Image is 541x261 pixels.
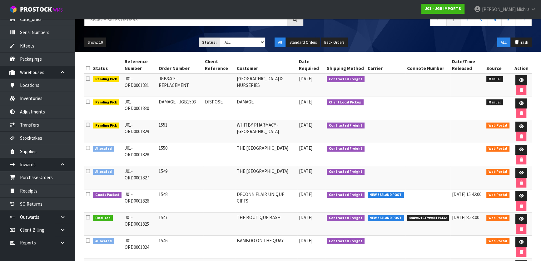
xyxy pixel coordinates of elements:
[327,215,365,221] span: Contracted Freight
[157,189,203,213] td: 1548
[488,13,502,26] a: 4
[327,238,365,244] span: Contracted Freight
[368,192,404,198] span: NEW ZEALAND POST
[286,38,320,48] button: Standard Orders
[515,13,532,26] a: →
[157,143,203,166] td: 1550
[235,57,298,73] th: Customer
[123,57,157,73] th: Reference Number
[157,120,203,143] td: 1551
[157,213,203,236] td: 1547
[275,38,285,48] button: All
[53,7,63,13] small: WMS
[157,57,203,73] th: Order Number
[299,76,312,82] span: [DATE]
[452,214,479,220] span: [DATE] 8:53:00
[93,238,114,244] span: Allocated
[84,13,287,26] input: Search sales orders
[157,73,203,97] td: JGB3403 - REPLACEMENT
[327,146,365,152] span: Contracted Freight
[235,189,298,213] td: DECONN FLAIR UNIQUE GIFTS
[421,4,464,14] a: J01 - JGB IMPORTS
[299,168,312,174] span: [DATE]
[93,192,122,198] span: Goods Packed
[327,76,365,83] span: Contracted Freight
[430,13,447,26] a: ←
[123,97,157,120] td: J01-ORD0001830
[157,97,203,120] td: DAMAGE - JGB1503
[123,236,157,259] td: J01-ORD0001824
[486,215,509,221] span: Web Portal
[9,5,17,13] img: cube-alt.png
[93,76,119,83] span: Pending Pick
[486,123,509,129] span: Web Portal
[93,169,114,175] span: Allocated
[321,38,348,48] button: Back Orders
[482,6,516,12] span: [PERSON_NAME]
[202,40,217,45] strong: Status:
[501,13,515,26] a: 5
[474,13,488,26] a: 3
[327,192,365,198] span: Contracted Freight
[366,57,406,73] th: Carrier
[157,236,203,259] td: 1546
[446,13,460,26] a: 1
[93,146,114,152] span: Allocated
[299,214,312,220] span: [DATE]
[486,76,503,83] span: Manual
[123,143,157,166] td: J01-ORD0001828
[297,57,325,73] th: Date Required
[20,5,52,13] span: ProStock
[325,57,366,73] th: Shipping Method
[368,215,404,221] span: NEW ZEALAND POST
[299,238,312,243] span: [DATE]
[235,120,298,143] td: WHITBY PHARMACY - [GEOGRAPHIC_DATA]
[407,215,449,221] span: 00894210379944179432
[299,145,312,151] span: [DATE]
[299,99,312,105] span: [DATE]
[235,213,298,236] td: THE BOUTIQUE BASH
[203,97,235,120] td: DISPOSE
[84,38,106,48] button: Show: 10
[299,122,312,128] span: [DATE]
[235,73,298,97] td: [GEOGRAPHIC_DATA] & NURSERIES
[123,73,157,97] td: J01-ORD0001831
[425,6,461,11] strong: J01 - JGB IMPORTS
[486,99,503,106] span: Manual
[327,123,365,129] span: Contracted Freight
[123,189,157,213] td: J01-ORD0001826
[511,57,532,73] th: Action
[517,6,529,12] span: Mishra
[405,57,450,73] th: Connote Number
[203,57,235,73] th: Client Reference
[485,57,511,73] th: Source
[92,57,123,73] th: Status
[486,192,509,198] span: Web Portal
[93,215,113,221] span: Finalised
[460,13,474,26] a: 2
[123,120,157,143] td: J01-ORD0001829
[511,38,532,48] button: Trash
[123,213,157,236] td: J01-ORD0001825
[235,143,298,166] td: THE [GEOGRAPHIC_DATA]
[486,238,509,244] span: Web Portal
[93,123,119,129] span: Pending Pick
[313,13,532,28] nav: Page navigation
[327,169,365,175] span: Contracted Freight
[299,191,312,197] span: [DATE]
[486,146,509,152] span: Web Portal
[327,99,364,106] span: Client Local Pickup
[450,57,485,73] th: Date/Time Released
[452,191,481,197] span: [DATE] 15:42:00
[123,166,157,189] td: J01-ORD0001827
[497,38,510,48] button: ALL
[157,166,203,189] td: 1549
[235,97,298,120] td: DAMAGE
[486,169,509,175] span: Web Portal
[235,166,298,189] td: THE [GEOGRAPHIC_DATA]
[93,99,119,106] span: Pending Pick
[235,236,298,259] td: BAMBOO ON THE QUAY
